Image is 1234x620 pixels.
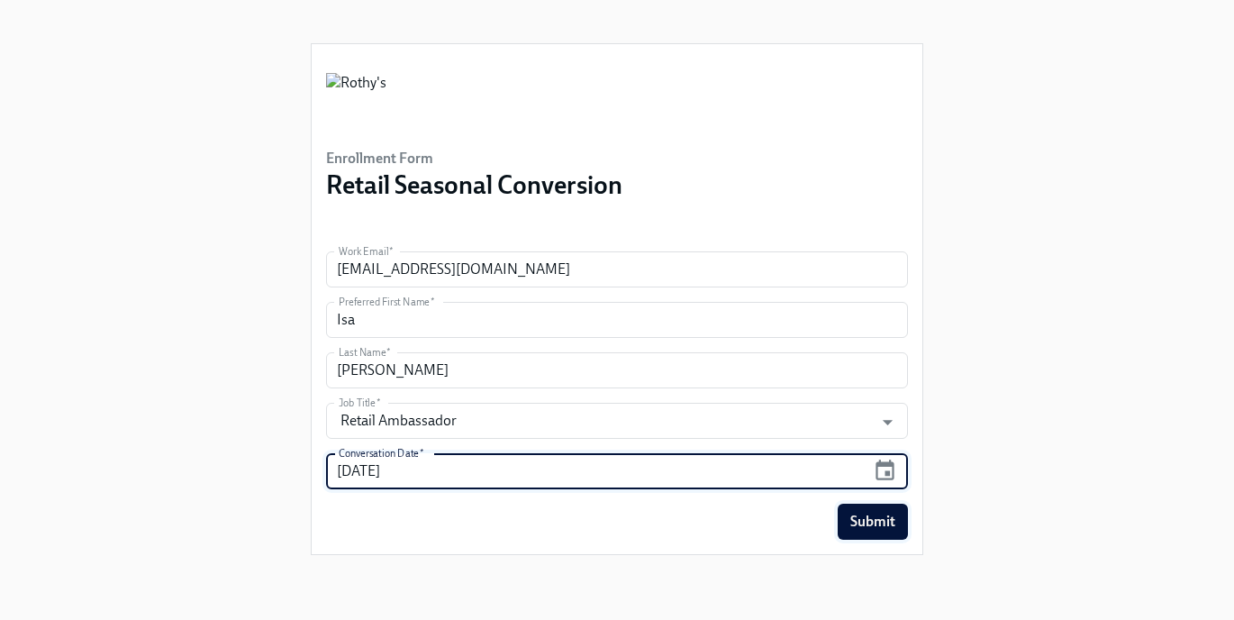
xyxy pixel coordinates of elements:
[326,149,622,169] h6: Enrollment Form
[326,169,622,201] h3: Retail Seasonal Conversion
[326,73,386,127] img: Rothy's
[326,453,866,489] input: MM/DD/YYYY
[850,513,895,531] span: Submit
[874,408,902,436] button: Open
[838,504,908,540] button: Submit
